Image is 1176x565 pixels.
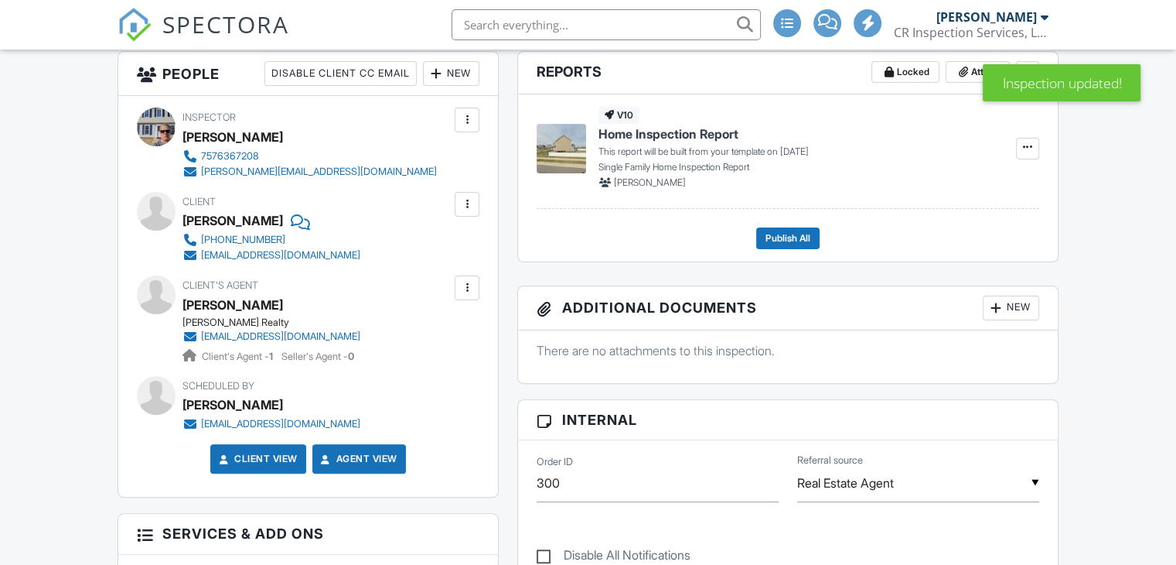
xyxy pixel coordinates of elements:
[894,25,1048,40] div: CR Inspection Services, LLC
[201,166,437,178] div: [PERSON_NAME][EMAIL_ADDRESS][DOMAIN_NAME]
[983,296,1039,320] div: New
[264,61,417,86] div: Disable Client CC Email
[182,111,236,123] span: Inspector
[202,351,275,362] span: Client's Agent -
[182,248,360,263] a: [EMAIL_ADDRESS][DOMAIN_NAME]
[201,150,259,163] div: 7576367208
[118,514,498,554] h3: Services & Add ons
[182,125,283,149] div: [PERSON_NAME]
[201,418,360,430] div: [EMAIL_ADDRESS][DOMAIN_NAME]
[201,330,360,343] div: [EMAIL_ADDRESS][DOMAIN_NAME]
[162,8,289,40] span: SPECTORA
[182,317,373,329] div: [PERSON_NAME] Realty
[118,52,498,96] h3: People
[182,196,216,207] span: Client
[182,279,258,291] span: Client's Agent
[216,451,298,467] a: Client View
[118,8,152,42] img: The Best Home Inspection Software - Spectora
[452,9,761,40] input: Search everything...
[537,342,1039,359] p: There are no attachments to this inspection.
[348,351,354,362] strong: 0
[182,209,283,232] div: [PERSON_NAME]
[537,455,573,469] label: Order ID
[269,351,273,362] strong: 1
[182,416,360,432] a: [EMAIL_ADDRESS][DOMAIN_NAME]
[318,451,397,467] a: Agent View
[182,232,360,248] a: [PHONE_NUMBER]
[182,393,283,416] div: [PERSON_NAME]
[518,400,1058,440] h3: Internal
[182,293,283,317] a: [PERSON_NAME]
[182,164,437,180] a: [PERSON_NAME][EMAIL_ADDRESS][DOMAIN_NAME]
[518,286,1058,330] h3: Additional Documents
[201,249,360,262] div: [EMAIL_ADDRESS][DOMAIN_NAME]
[182,380,254,392] span: Scheduled By
[936,9,1037,25] div: [PERSON_NAME]
[797,454,863,467] label: Referral source
[983,64,1140,101] div: Inspection updated!
[281,351,354,362] span: Seller's Agent -
[423,61,479,86] div: New
[182,149,437,164] a: 7576367208
[182,329,360,344] a: [EMAIL_ADDRESS][DOMAIN_NAME]
[201,234,285,246] div: [PHONE_NUMBER]
[118,21,289,53] a: SPECTORA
